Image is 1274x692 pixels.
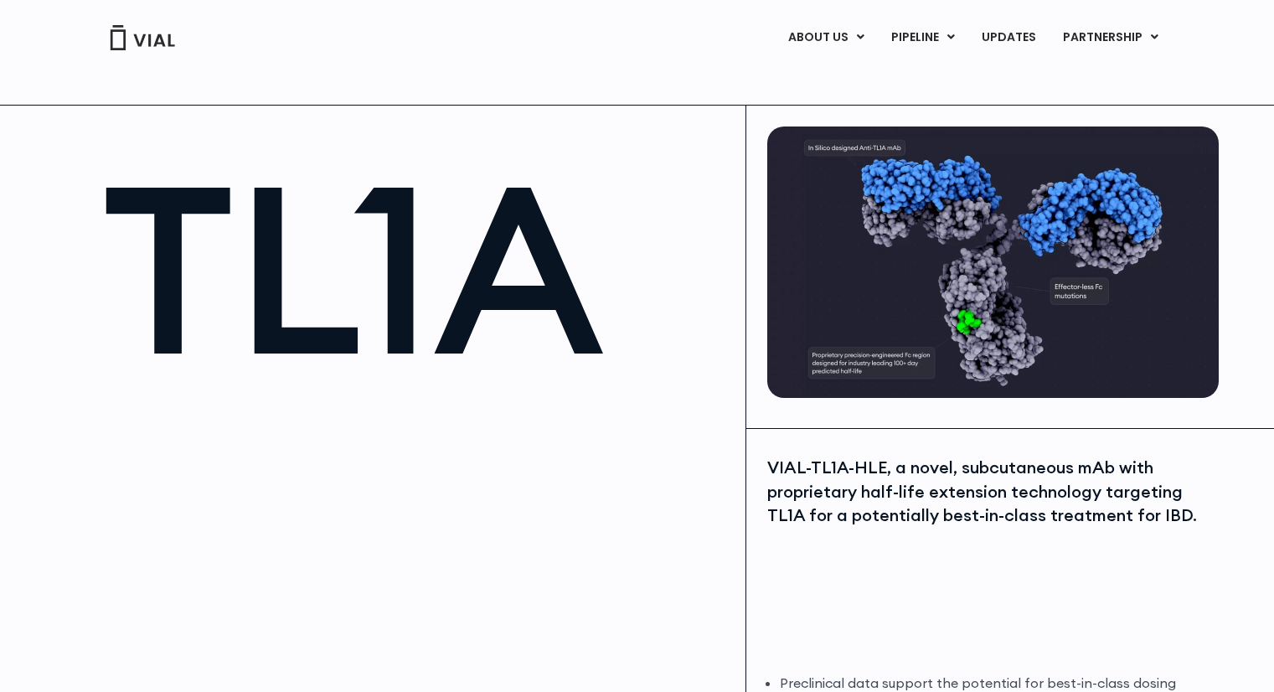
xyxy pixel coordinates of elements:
img: TL1A antibody diagram. [767,127,1219,398]
div: VIAL-TL1A-HLE, a novel, subcutaneous mAb with proprietary half-life extension technology targetin... [767,456,1215,528]
a: PIPELINEMenu Toggle [878,23,967,52]
a: PARTNERSHIPMenu Toggle [1050,23,1172,52]
h1: TL1A [102,152,730,385]
a: ABOUT USMenu Toggle [775,23,877,52]
a: UPDATES [968,23,1049,52]
img: Vial Logo [109,25,176,50]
